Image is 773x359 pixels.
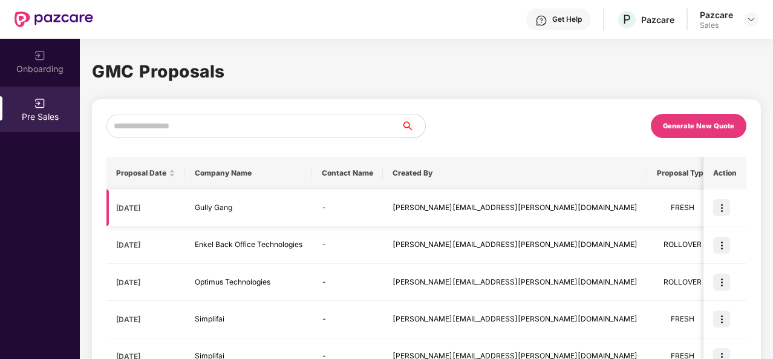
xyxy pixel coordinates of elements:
[383,226,647,263] td: [PERSON_NAME][EMAIL_ADDRESS][PERSON_NAME][DOMAIN_NAME]
[185,226,312,263] td: Enkel Back Office Technologies
[312,157,383,189] th: Contact Name
[713,199,730,216] img: icon
[383,189,647,226] td: [PERSON_NAME][EMAIL_ADDRESS][PERSON_NAME][DOMAIN_NAME]
[552,15,582,24] div: Get Help
[185,264,312,301] td: Optimus Technologies
[15,12,93,27] img: New Pazcare Logo
[116,203,175,213] div: [DATE]
[623,12,631,27] span: P
[713,237,730,254] img: icon
[400,114,426,138] button: search
[657,202,708,214] div: FRESH
[106,157,185,189] th: Proposal Date
[116,168,166,178] span: Proposal Date
[700,9,733,21] div: Pazcare
[641,14,674,25] div: Pazcare
[657,239,708,251] div: ROLLOVER
[34,50,46,62] img: svg+xml;base64,PHN2ZyB3aWR0aD0iMjAiIGhlaWdodD0iMjAiIHZpZXdCb3g9IjAgMCAyMCAyMCIgZmlsbD0ibm9uZSIgeG...
[322,240,327,249] span: -
[746,15,756,24] img: svg+xml;base64,PHN2ZyBpZD0iRHJvcGRvd24tMzJ4MzIiIHhtbG5zPSJodHRwOi8vd3d3LnczLm9yZy8yMDAwL3N2ZyIgd2...
[116,277,175,288] div: [DATE]
[322,314,327,323] span: -
[185,189,312,226] td: Gully Gang
[400,121,425,131] span: search
[535,15,547,27] img: svg+xml;base64,PHN2ZyBpZD0iSGVscC0zMngzMiIgeG1sbnM9Imh0dHA6Ly93d3cudzMub3JnLzIwMDAvc3ZnIiB3aWR0aD...
[34,97,46,110] img: svg+xml;base64,PHN2ZyB3aWR0aD0iMjAiIGhlaWdodD0iMjAiIHZpZXdCb3g9IjAgMCAyMCAyMCIgZmlsbD0ibm9uZSIgeG...
[663,122,734,130] div: Generate New Quote
[700,21,733,30] div: Sales
[185,301,312,338] td: Simplifai
[322,277,327,286] span: -
[116,314,175,324] div: [DATE]
[116,240,175,250] div: [DATE]
[92,58,761,85] h1: GMC Proposals
[185,157,312,189] th: Company Name
[657,314,708,325] div: FRESH
[383,264,647,301] td: [PERSON_NAME][EMAIL_ADDRESS][PERSON_NAME][DOMAIN_NAME]
[657,277,708,288] div: ROLLOVER
[647,157,717,189] th: Proposal Type
[713,311,730,328] img: icon
[713,274,730,291] img: icon
[383,157,647,189] th: Created By
[383,301,647,338] td: [PERSON_NAME][EMAIL_ADDRESS][PERSON_NAME][DOMAIN_NAME]
[322,203,327,212] span: -
[703,157,746,189] th: Action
